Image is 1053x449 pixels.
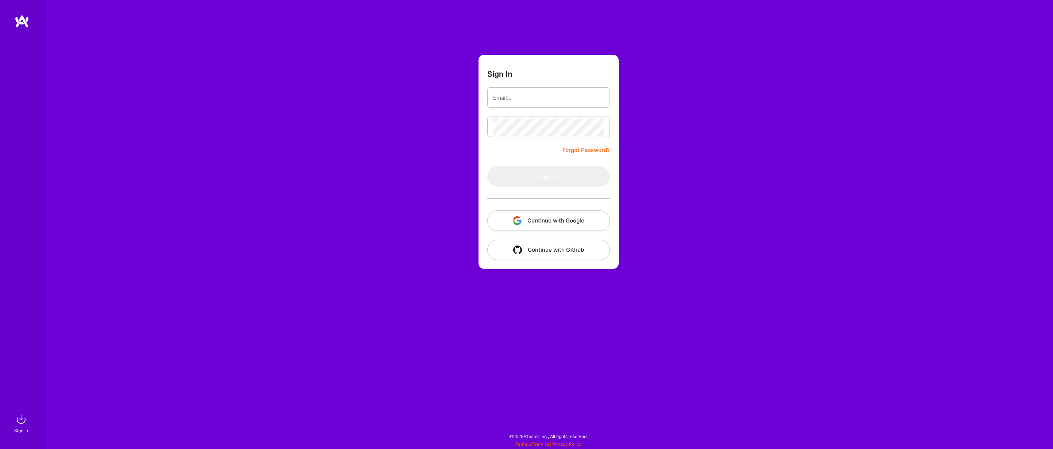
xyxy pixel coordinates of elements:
button: Continue with Github [487,240,610,260]
span: | [515,441,582,447]
img: icon [513,216,522,225]
button: Continue with Google [487,210,610,231]
div: Sign In [14,427,28,434]
a: sign inSign In [15,412,28,434]
img: icon [513,246,522,254]
a: Privacy Policy [552,441,582,447]
a: Forgot Password? [562,146,610,155]
a: Terms of Service [515,441,550,447]
button: Sign In [487,166,610,187]
img: sign in [14,412,28,427]
h3: Sign In [487,69,512,79]
input: Email... [493,88,604,107]
div: © 2025 ATeams Inc., All rights reserved. [44,427,1053,445]
img: logo [15,15,29,28]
